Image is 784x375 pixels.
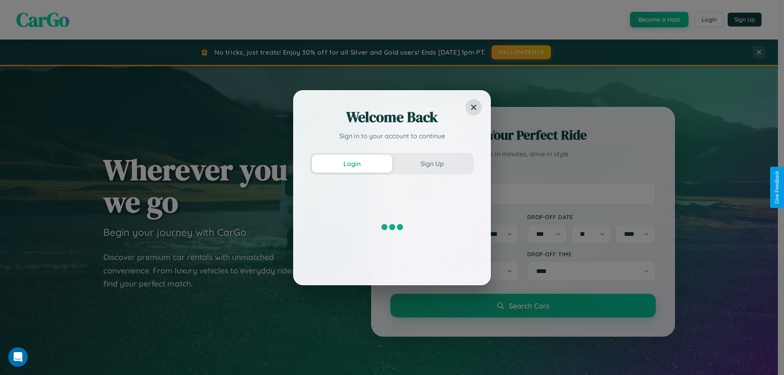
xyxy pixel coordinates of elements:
h2: Welcome Back [310,107,474,127]
iframe: Intercom live chat [8,347,28,367]
p: Sign in to your account to continue [310,131,474,141]
button: Login [312,155,392,173]
div: Give Feedback [774,171,780,204]
button: Sign Up [392,155,472,173]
